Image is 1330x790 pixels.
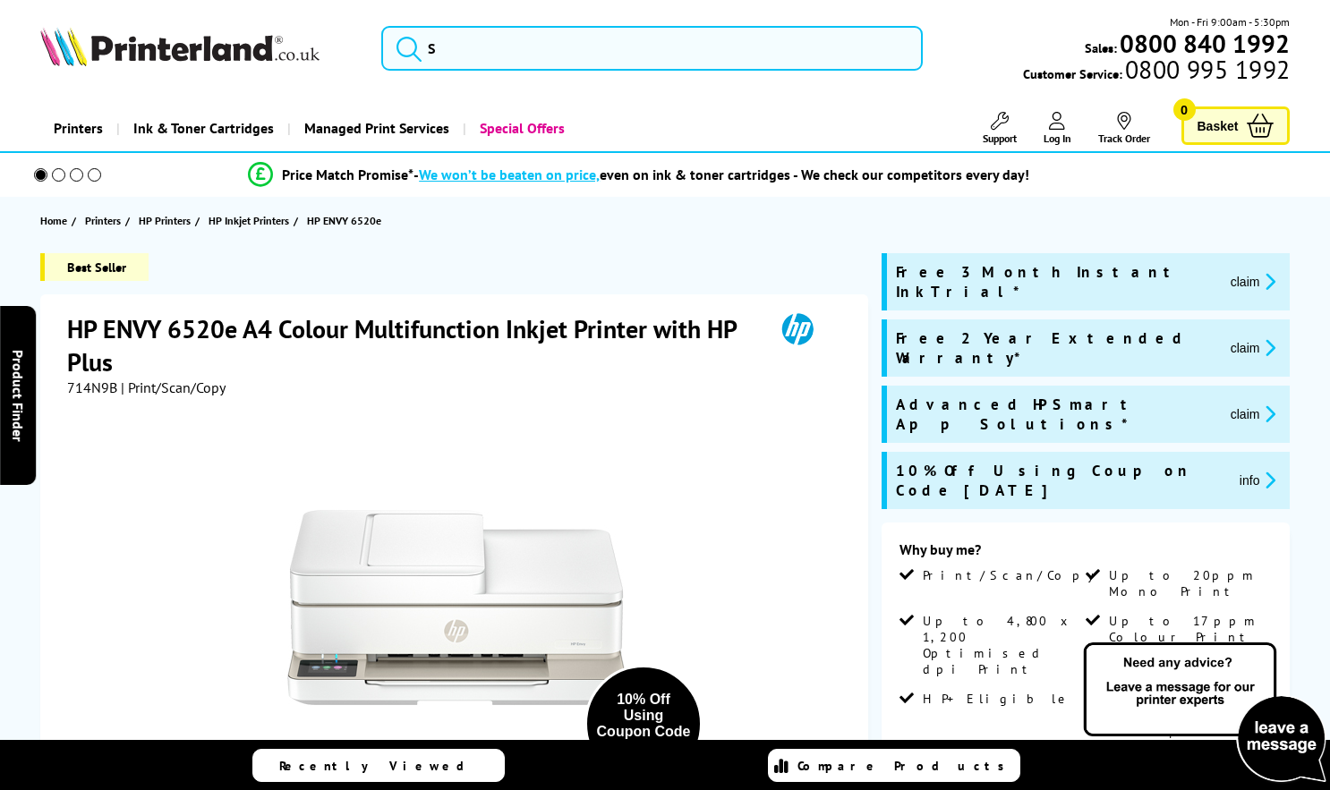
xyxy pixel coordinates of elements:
[85,211,121,230] span: Printers
[756,312,839,345] img: HP
[896,262,1215,302] span: Free 3 Month Instant Ink Trial*
[896,461,1224,500] span: 10% Off Using Coupon Code [DATE]
[209,211,294,230] a: HP Inkjet Printers
[596,692,691,756] div: 10% Off Using Coupon Code [DATE]
[1181,106,1291,145] a: Basket 0
[923,567,1107,583] span: Print/Scan/Copy
[1225,271,1282,292] button: promo-description
[9,159,1268,191] li: modal_Promise
[797,758,1014,774] span: Compare Products
[896,328,1215,368] span: Free 2 Year Extended Warranty*
[896,395,1215,434] span: Advanced HP Smart App Solutions*
[252,749,505,782] a: Recently Viewed
[40,253,149,281] span: Best Seller
[1109,613,1268,645] span: Up to 17ppm Colour Print
[1109,567,1268,599] span: Up to 20ppm Mono Print
[40,211,72,230] a: Home
[209,211,289,230] span: HP Inkjet Printers
[307,211,386,230] a: HP ENVY 6520e
[983,132,1017,145] span: Support
[419,166,600,183] span: We won’t be beaten on price,
[9,349,27,441] span: Product Finder
[139,211,191,230] span: HP Printers
[139,211,195,230] a: HP Printers
[1173,98,1196,121] span: 0
[381,26,923,71] input: S
[983,112,1017,145] a: Support
[282,166,413,183] span: Price Match Promise*
[768,749,1020,782] a: Compare Products
[1122,61,1290,78] span: 0800 995 1992
[85,211,125,230] a: Printers
[40,27,359,70] a: Printerland Logo
[40,211,67,230] span: Home
[899,540,1272,567] div: Why buy me?
[1023,61,1290,82] span: Customer Service:
[1044,132,1071,145] span: Log In
[1198,114,1239,138] span: Basket
[40,106,116,151] a: Printers
[1120,27,1290,60] b: 0800 840 1992
[463,106,578,151] a: Special Offers
[1225,337,1282,358] button: promo-description
[413,166,1029,183] div: - even on ink & toner cartridges - We check our competitors every day!
[1170,13,1290,30] span: Mon - Fri 9:00am - 5:30pm
[116,106,287,151] a: Ink & Toner Cartridges
[1085,39,1117,56] span: Sales:
[1225,403,1282,424] button: promo-description
[923,613,1082,677] span: Up to 4,800 x 1,200 Optimised dpi Print
[121,378,226,396] span: | Print/Scan/Copy
[67,378,117,396] span: 714N9B
[1098,112,1150,145] a: Track Order
[287,106,463,151] a: Managed Print Services
[1234,470,1282,490] button: promo-description
[1044,112,1071,145] a: Log In
[1079,640,1330,786] img: Open Live Chat window
[133,106,274,151] span: Ink & Toner Cartridges
[923,691,1071,707] span: HP+ Eligible
[40,27,320,66] img: Printerland Logo
[1117,35,1290,52] a: 0800 840 1992
[67,312,757,378] h1: HP ENVY 6520e A4 Colour Multifunction Inkjet Printer with HP Plus
[281,432,632,783] img: HP ENVY 6520e
[307,211,381,230] span: HP ENVY 6520e
[279,758,482,774] span: Recently Viewed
